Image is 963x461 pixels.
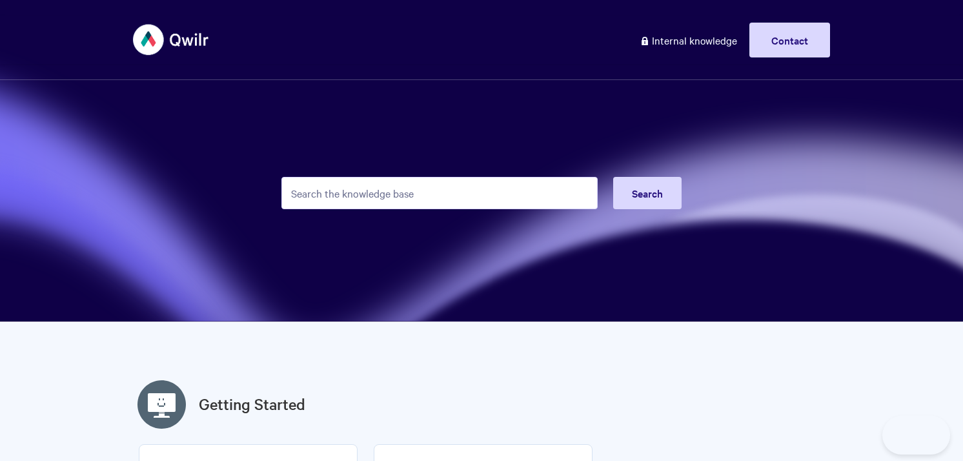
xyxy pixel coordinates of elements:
a: Getting Started [199,393,305,416]
span: Search [632,186,663,200]
input: Search the knowledge base [281,177,598,209]
iframe: Toggle Customer Support [882,416,950,455]
button: Search [613,177,682,209]
a: Contact [749,23,830,57]
a: Internal knowledge [630,23,747,57]
img: Qwilr Help Center [133,15,210,64]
